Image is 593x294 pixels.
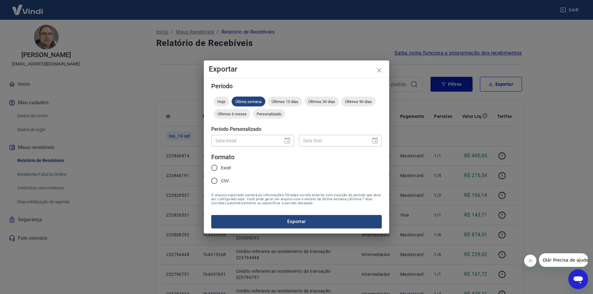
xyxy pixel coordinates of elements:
[209,65,384,73] h4: Exportar
[253,112,285,116] span: Personalizado
[221,165,231,171] span: Excel
[539,253,588,267] iframe: Mensagem da empresa
[232,97,265,106] div: Última semana
[211,215,382,228] button: Exportar
[221,178,229,184] span: CSV
[305,99,339,104] span: Últimos 30 dias
[4,4,52,9] span: Olá! Precisa de ajuda?
[341,97,376,106] div: Últimos 90 dias
[299,135,366,146] input: DD/MM/YYYY
[341,99,376,104] span: Últimos 90 dias
[211,153,234,162] legend: Formato
[268,99,302,104] span: Últimos 15 dias
[568,269,588,289] iframe: Botão para abrir a janela de mensagens
[214,112,250,116] span: Últimos 6 meses
[253,109,285,119] div: Personalizado
[524,255,536,267] iframe: Fechar mensagem
[211,193,382,205] span: O arquivo exportado conterá as informações filtradas na tela anterior com exceção do período que ...
[214,109,250,119] div: Últimos 6 meses
[268,97,302,106] div: Últimos 15 dias
[211,135,279,146] input: DD/MM/YYYY
[305,97,339,106] div: Últimos 30 dias
[372,63,387,78] button: close
[214,99,229,104] span: Hoje
[232,99,265,104] span: Última semana
[214,97,229,106] div: Hoje
[211,126,382,132] h5: Período Personalizado
[211,83,382,89] h5: Período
